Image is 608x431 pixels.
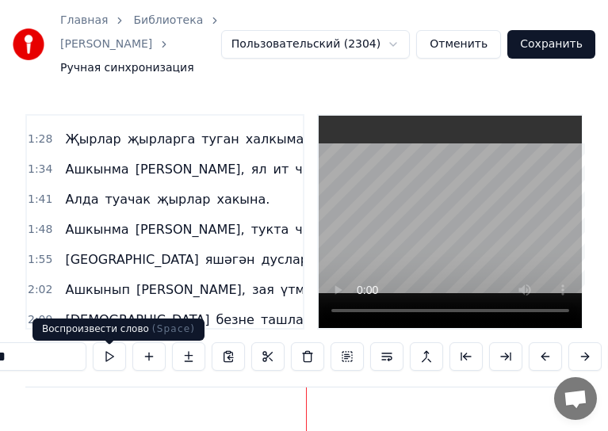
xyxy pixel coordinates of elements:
[293,220,319,238] span: чак
[63,220,130,238] span: Ашкынма
[60,36,152,52] a: [PERSON_NAME]
[259,250,310,269] span: дуслар
[28,222,52,238] span: 1:48
[63,190,100,208] span: Алда
[28,192,52,208] span: 1:41
[63,311,211,329] span: [DEMOGRAPHIC_DATA]
[104,190,153,208] span: туачак
[279,280,315,299] span: үтмә
[250,160,269,178] span: ял
[60,13,221,76] nav: breadcrumb
[135,280,247,299] span: [PERSON_NAME],
[60,13,108,29] a: Главная
[13,29,44,60] img: youka
[33,318,205,341] div: Воспроизвести слово
[250,280,276,299] span: зая
[63,100,124,118] span: Күңелем
[134,160,247,178] span: [PERSON_NAME],
[216,100,277,118] span: талпына
[244,130,310,148] span: халкыма.
[63,280,131,299] span: Ашкынып
[134,220,247,238] span: [PERSON_NAME],
[128,100,155,118] span: әле
[554,377,597,420] div: Открытый чат
[416,30,501,59] button: Отменить
[60,60,194,76] span: Ручная синхронизация
[63,250,200,269] span: [GEOGRAPHIC_DATA]
[152,323,195,334] span: ( Space )
[215,190,271,208] span: хакына.
[250,220,291,238] span: тукта
[200,130,240,148] span: туган
[204,250,257,269] span: яшәгән
[28,282,52,298] span: 2:02
[63,160,130,178] span: Ашкынма
[63,130,122,148] span: Җырлар
[507,30,595,59] button: Сохранить
[293,160,319,178] span: чак
[214,311,256,329] span: безне
[126,130,197,148] span: җырларга
[28,162,52,177] span: 1:34
[28,312,52,328] span: 2:09
[133,13,203,29] a: Библиотека
[159,100,214,118] span: дәртле,
[155,190,212,208] span: җырлар
[272,160,291,178] span: ит
[259,311,313,329] span: ташлап
[28,252,52,268] span: 1:55
[28,132,52,147] span: 1:28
